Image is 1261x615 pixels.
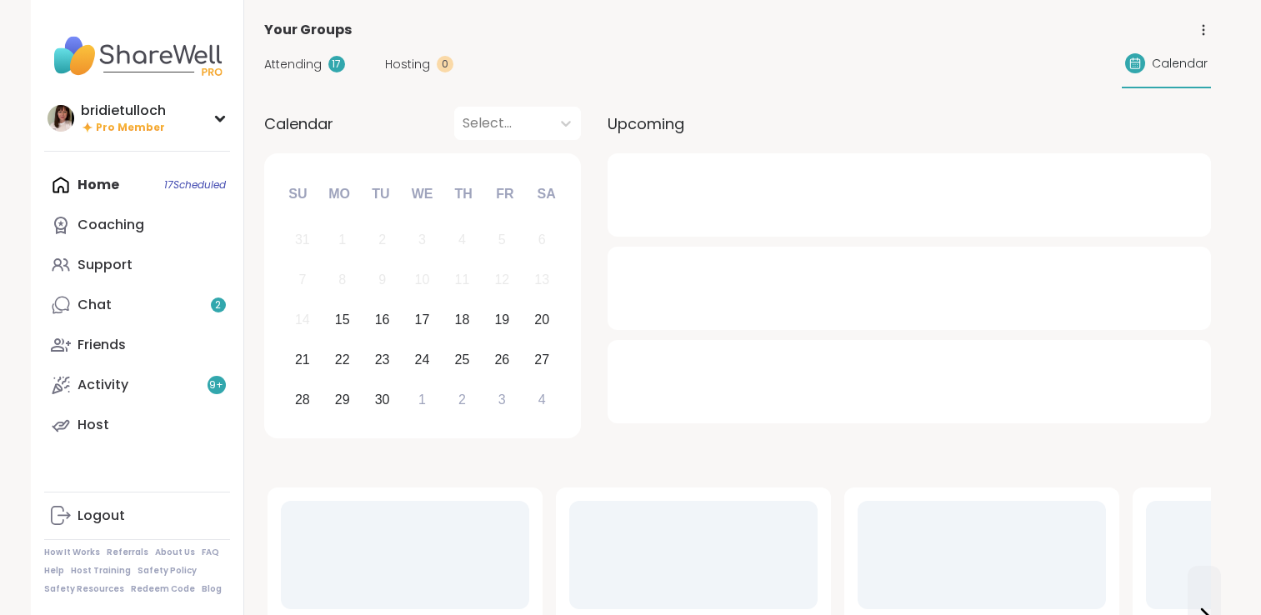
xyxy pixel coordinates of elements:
[375,308,390,331] div: 16
[44,285,230,325] a: Chat2
[455,308,470,331] div: 18
[524,302,560,338] div: Choose Saturday, September 20th, 2025
[78,296,112,314] div: Chat
[364,382,400,417] div: Choose Tuesday, September 30th, 2025
[538,228,546,251] div: 6
[404,222,440,258] div: Not available Wednesday, September 3rd, 2025
[285,302,321,338] div: Not available Sunday, September 14th, 2025
[44,205,230,245] a: Coaching
[283,220,562,419] div: month 2025-09
[324,262,360,298] div: Not available Monday, September 8th, 2025
[155,547,195,558] a: About Us
[418,228,426,251] div: 3
[444,262,480,298] div: Not available Thursday, September 11th, 2025
[437,56,453,72] div: 0
[78,256,133,274] div: Support
[202,583,222,595] a: Blog
[524,342,560,377] div: Choose Saturday, September 27th, 2025
[534,308,549,331] div: 20
[403,176,440,212] div: We
[44,27,230,85] img: ShareWell Nav Logo
[202,547,219,558] a: FAQ
[487,176,523,212] div: Fr
[404,262,440,298] div: Not available Wednesday, September 10th, 2025
[498,228,506,251] div: 5
[458,228,466,251] div: 4
[44,325,230,365] a: Friends
[415,268,430,291] div: 10
[538,388,546,411] div: 4
[404,382,440,417] div: Choose Wednesday, October 1st, 2025
[484,302,520,338] div: Choose Friday, September 19th, 2025
[44,405,230,445] a: Host
[96,121,165,135] span: Pro Member
[484,342,520,377] div: Choose Friday, September 26th, 2025
[215,298,221,312] span: 2
[444,222,480,258] div: Not available Thursday, September 4th, 2025
[364,342,400,377] div: Choose Tuesday, September 23rd, 2025
[44,547,100,558] a: How It Works
[364,222,400,258] div: Not available Tuesday, September 2nd, 2025
[335,388,350,411] div: 29
[375,388,390,411] div: 30
[209,378,223,392] span: 9 +
[498,388,506,411] div: 3
[335,348,350,371] div: 22
[494,348,509,371] div: 26
[404,342,440,377] div: Choose Wednesday, September 24th, 2025
[285,342,321,377] div: Choose Sunday, September 21st, 2025
[324,382,360,417] div: Choose Monday, September 29th, 2025
[528,176,564,212] div: Sa
[378,268,386,291] div: 9
[328,56,345,72] div: 17
[264,56,322,73] span: Attending
[524,222,560,258] div: Not available Saturday, September 6th, 2025
[48,105,74,132] img: bridietulloch
[295,228,310,251] div: 31
[81,102,166,120] div: bridietulloch
[264,112,333,135] span: Calendar
[295,308,310,331] div: 14
[375,348,390,371] div: 23
[279,176,316,212] div: Su
[321,176,358,212] div: Mo
[107,547,148,558] a: Referrals
[324,342,360,377] div: Choose Monday, September 22nd, 2025
[71,565,131,577] a: Host Training
[484,262,520,298] div: Not available Friday, September 12th, 2025
[524,262,560,298] div: Not available Saturday, September 13th, 2025
[295,348,310,371] div: 21
[524,382,560,417] div: Choose Saturday, October 4th, 2025
[285,222,321,258] div: Not available Sunday, August 31st, 2025
[444,342,480,377] div: Choose Thursday, September 25th, 2025
[418,388,426,411] div: 1
[458,388,466,411] div: 2
[138,565,197,577] a: Safety Policy
[298,268,306,291] div: 7
[44,496,230,536] a: Logout
[484,382,520,417] div: Choose Friday, October 3rd, 2025
[444,382,480,417] div: Choose Thursday, October 2nd, 2025
[415,308,430,331] div: 17
[385,56,430,73] span: Hosting
[494,308,509,331] div: 19
[444,302,480,338] div: Choose Thursday, September 18th, 2025
[78,376,128,394] div: Activity
[44,365,230,405] a: Activity9+
[364,302,400,338] div: Choose Tuesday, September 16th, 2025
[534,268,549,291] div: 13
[44,583,124,595] a: Safety Resources
[445,176,482,212] div: Th
[285,262,321,298] div: Not available Sunday, September 7th, 2025
[131,583,195,595] a: Redeem Code
[1152,55,1208,72] span: Calendar
[338,228,346,251] div: 1
[404,302,440,338] div: Choose Wednesday, September 17th, 2025
[264,20,352,40] span: Your Groups
[78,416,109,434] div: Host
[324,222,360,258] div: Not available Monday, September 1st, 2025
[78,336,126,354] div: Friends
[285,382,321,417] div: Choose Sunday, September 28th, 2025
[534,348,549,371] div: 27
[363,176,399,212] div: Tu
